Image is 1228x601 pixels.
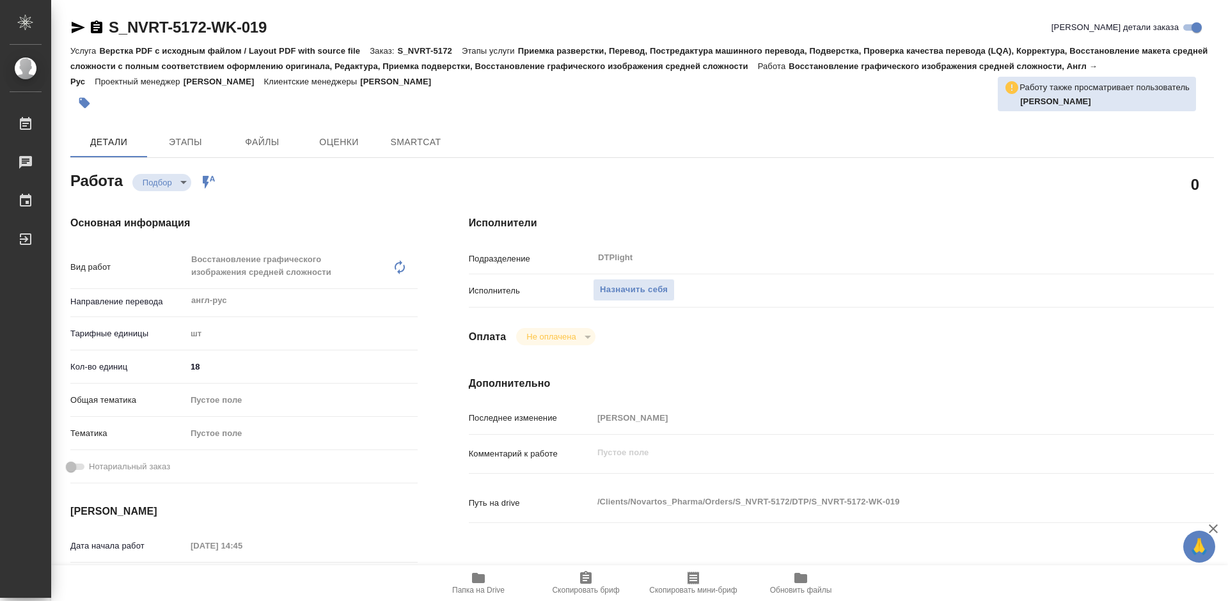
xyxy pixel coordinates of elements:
button: 🙏 [1183,531,1215,563]
span: Оценки [308,134,370,150]
div: Пустое поле [186,423,418,444]
h2: 0 [1191,173,1199,195]
p: Кол-во единиц [70,361,186,373]
a: S_NVRT-5172-WK-019 [109,19,267,36]
span: SmartCat [385,134,446,150]
b: [PERSON_NAME] [1020,97,1091,106]
div: Пустое поле [191,394,402,407]
p: Клиентские менеджеры [264,77,361,86]
h4: Основная информация [70,215,418,231]
div: Пустое поле [186,389,418,411]
span: Папка на Drive [452,586,505,595]
div: Подбор [132,174,191,191]
p: Заказ: [370,46,397,56]
p: Направление перевода [70,295,186,308]
p: Верстка PDF с исходным файлом / Layout PDF with source file [99,46,370,56]
p: [PERSON_NAME] [360,77,441,86]
input: Пустое поле [186,536,298,555]
p: Работа [758,61,789,71]
p: Вид работ [70,261,186,274]
button: Скопировать мини-бриф [640,565,747,601]
span: [PERSON_NAME] детали заказа [1051,21,1179,34]
div: Подбор [516,328,595,345]
p: Тарифные единицы [70,327,186,340]
p: Исполнитель [469,285,593,297]
input: Пустое поле [593,409,1152,427]
p: Общая тематика [70,394,186,407]
p: Путь на drive [469,497,593,510]
button: Папка на Drive [425,565,532,601]
p: Работу также просматривает пользователь [1019,81,1190,94]
button: Назначить себя [593,279,675,301]
p: S_NVRT-5172 [398,46,462,56]
h4: Оплата [469,329,507,345]
p: Гузов Марк [1020,95,1190,108]
input: ✎ Введи что-нибудь [186,357,418,376]
p: Комментарий к работе [469,448,593,460]
button: Скопировать бриф [532,565,640,601]
div: шт [186,323,418,345]
h4: Дополнительно [469,376,1214,391]
h4: [PERSON_NAME] [70,504,418,519]
button: Не оплачена [523,331,579,342]
p: [PERSON_NAME] [184,77,264,86]
div: Пустое поле [191,427,402,440]
p: Подразделение [469,253,593,265]
span: Назначить себя [600,283,668,297]
p: Приемка разверстки, Перевод, Постредактура машинного перевода, Подверстка, Проверка качества пере... [70,46,1208,71]
p: Проектный менеджер [95,77,183,86]
textarea: /Clients/Novartos_Pharma/Orders/S_NVRT-5172/DTP/S_NVRT-5172-WK-019 [593,491,1152,513]
p: Последнее изменение [469,412,593,425]
span: Файлы [232,134,293,150]
p: Дата начала работ [70,540,186,552]
button: Добавить тэг [70,89,98,117]
span: Обновить файлы [770,586,832,595]
button: Скопировать ссылку для ЯМессенджера [70,20,86,35]
h2: Работа [70,168,123,191]
span: Скопировать бриф [552,586,619,595]
h4: Исполнители [469,215,1214,231]
span: 🙏 [1188,533,1210,560]
button: Обновить файлы [747,565,854,601]
p: Этапы услуги [462,46,518,56]
button: Скопировать ссылку [89,20,104,35]
span: Детали [78,134,139,150]
span: Этапы [155,134,216,150]
button: Подбор [139,177,176,188]
span: Скопировать мини-бриф [649,586,737,595]
p: Услуга [70,46,99,56]
span: Нотариальный заказ [89,460,170,473]
p: Тематика [70,427,186,440]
